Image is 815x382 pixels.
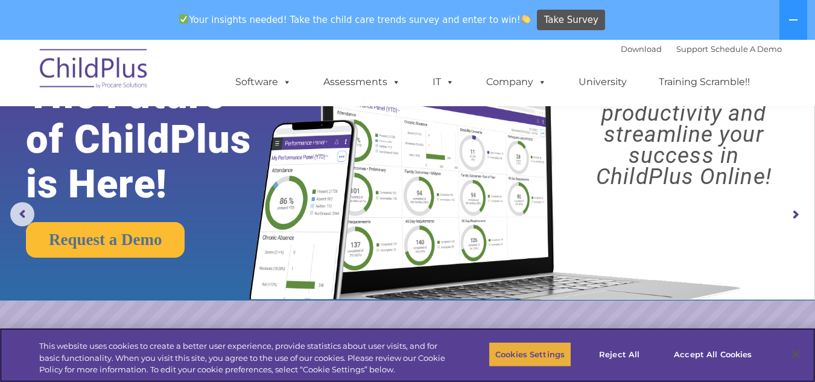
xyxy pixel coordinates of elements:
button: Accept All Cookies [667,342,758,367]
a: Request a Demo [26,222,185,258]
span: Last name [168,80,205,89]
a: Schedule A Demo [711,44,782,54]
img: 👏 [521,14,530,24]
div: This website uses cookies to create a better user experience, provide statistics about user visit... [39,340,448,376]
span: Your insights needed! Take the child care trends survey and enter to win! [174,8,536,31]
button: Close [782,341,809,368]
span: Phone number [168,129,219,138]
a: Training Scramble!! [647,70,762,94]
a: Support [676,44,708,54]
rs-layer: The Future of ChildPlus is Here! [26,72,286,206]
a: University [566,70,639,94]
a: IT [420,70,466,94]
font: | [621,44,782,54]
button: Reject All [582,342,657,367]
a: Download [621,44,662,54]
a: Software [223,70,303,94]
a: Take Survey [537,10,605,31]
a: Company [474,70,559,94]
span: Take Survey [544,10,598,31]
img: ✅ [179,14,188,24]
img: ChildPlus by Procare Solutions [34,40,154,101]
rs-layer: Boost your productivity and streamline your success in ChildPlus Online! [563,81,805,187]
button: Cookies Settings [489,342,571,367]
a: Assessments [311,70,413,94]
